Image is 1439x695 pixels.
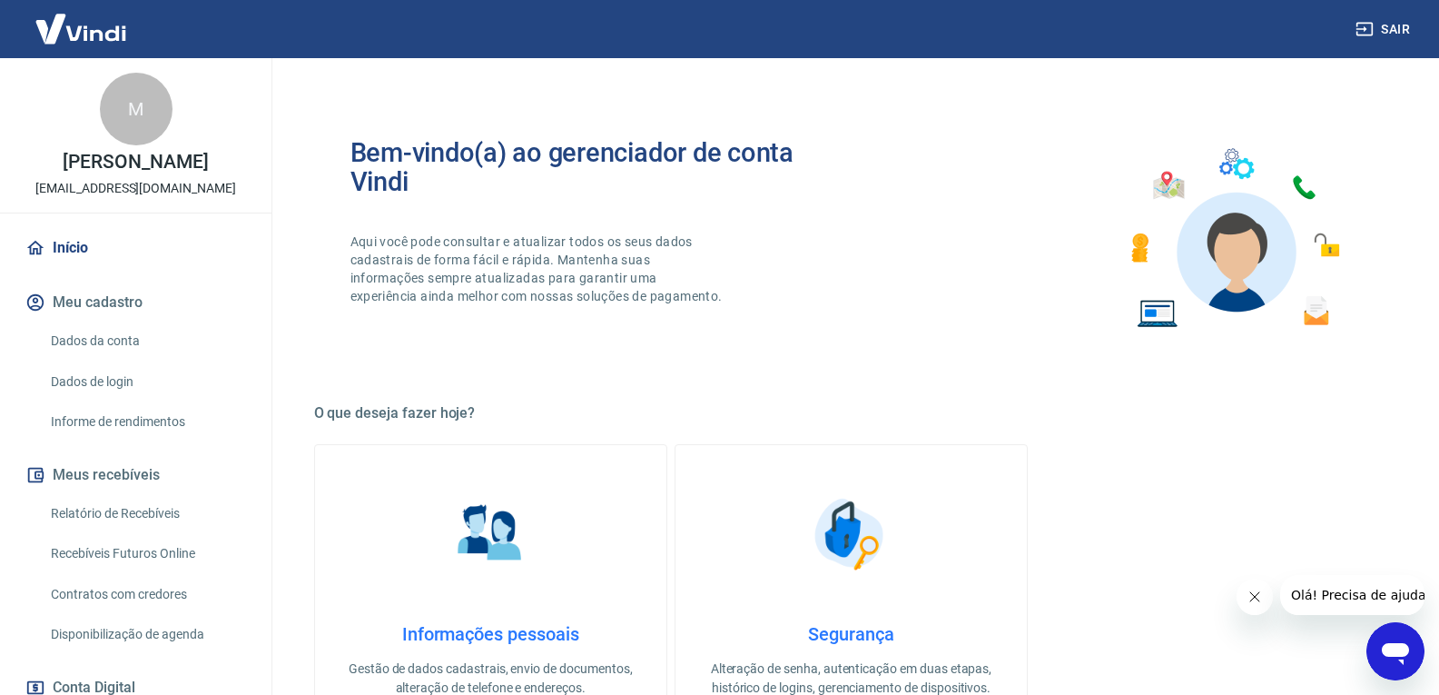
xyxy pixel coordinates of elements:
[350,138,852,196] h2: Bem-vindo(a) ao gerenciador de conta Vindi
[805,489,896,580] img: Segurança
[22,1,140,56] img: Vindi
[44,535,250,572] a: Recebíveis Futuros Online
[1237,579,1273,615] iframe: Fechar mensagem
[44,495,250,532] a: Relatório de Recebíveis
[705,623,998,645] h4: Segurança
[350,233,726,305] p: Aqui você pode consultar e atualizar todos os seus dados cadastrais de forma fácil e rápida. Mant...
[22,455,250,495] button: Meus recebíveis
[1280,575,1424,615] iframe: Mensagem da empresa
[11,13,153,27] span: Olá! Precisa de ajuda?
[1366,622,1424,680] iframe: Botão para abrir a janela de mensagens
[445,489,536,580] img: Informações pessoais
[22,228,250,268] a: Início
[35,179,236,198] p: [EMAIL_ADDRESS][DOMAIN_NAME]
[44,576,250,613] a: Contratos com credores
[22,283,250,323] button: Meu cadastro
[44,616,250,653] a: Disponibilização de agenda
[100,73,172,145] div: M
[1352,13,1417,46] button: Sair
[314,404,1389,422] h5: O que deseja fazer hoje?
[1115,138,1353,339] img: Imagem de um avatar masculino com diversos icones exemplificando as funcionalidades do gerenciado...
[44,363,250,401] a: Dados de login
[44,323,250,360] a: Dados da conta
[344,623,637,645] h4: Informações pessoais
[44,403,250,441] a: Informe de rendimentos
[63,153,208,172] p: [PERSON_NAME]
